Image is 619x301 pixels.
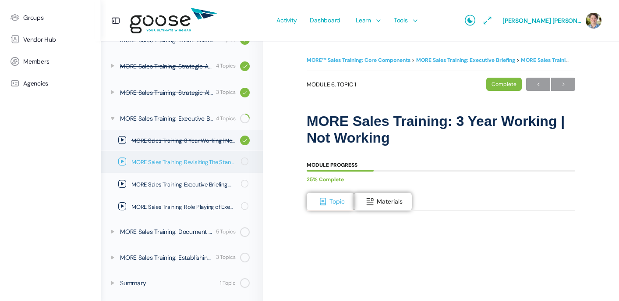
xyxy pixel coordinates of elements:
span: Materials [377,197,403,205]
a: MORE™ Sales Training: Core Components [307,57,410,64]
div: 25% Complete [307,174,566,186]
span: Vendor Hub [23,36,56,43]
div: MORE Sales Training: Document Workshop / Putting It To Work For You [120,227,213,236]
a: MORE Sales Training: Executive Briefing Walkthrough [101,173,263,195]
span: ← [526,79,550,90]
a: MORE Sales Training: 3 Year Working | Not Working [101,130,263,150]
span: → [551,79,575,90]
div: 5 Topics [216,228,236,236]
a: MORE Sales Training: Strategic Alignment Plan 3 Topics [101,81,263,104]
span: MORE Sales Training: Revisiting The Standard + Meeting’s Intent [131,158,235,167]
div: 3 Topics [216,253,236,262]
a: MORE Sales Training: Executive Briefing 4 Topics [101,107,263,130]
a: ←Previous [526,78,550,91]
div: Module Progress [307,162,357,168]
span: Module 6, Topic 1 [307,82,356,87]
div: MORE Sales Training: Executive Briefing [120,114,213,123]
span: MORE Sales Training: 3 Year Working | Not Working [131,136,236,145]
a: MORE Sales Training: Document Workshop / Putting It To Work For You 5 Topics [101,220,263,243]
div: 1 Topic [220,279,236,287]
div: MORE Sales Training: Strategic Alignment Plan [120,88,213,97]
a: Members [4,50,96,72]
div: 3 Topics [216,88,236,97]
a: Summary 1 Topic [101,272,263,294]
span: [PERSON_NAME] [PERSON_NAME] [502,17,581,25]
iframe: Chat Widget [575,259,619,301]
div: MORE Sales Training: Strategic Analysis [120,61,213,71]
span: MORE Sales Training: Role Playing of Executive Briefing [131,203,235,211]
a: Agencies [4,72,96,94]
a: Next→ [551,78,575,91]
div: Summary [120,278,217,288]
h1: MORE Sales Training: 3 Year Working | Not Working [307,113,575,147]
div: MORE Sales Training: Establishing Healthy Habits [120,253,213,262]
a: MORE Sales Training: Strategic Analysis 4 Topics [101,54,263,78]
div: Complete [486,78,522,91]
a: MORE Sales Training: Role Playing of Executive Briefing [101,196,263,218]
a: MORE Sales Training: Revisiting The Standard + Meeting’s Intent [101,151,263,173]
div: 4 Topics [216,115,236,123]
span: MORE Sales Training: Executive Briefing Walkthrough [131,180,235,189]
span: Groups [23,14,44,21]
div: 4 Topics [216,62,236,70]
span: Topic [329,197,345,205]
a: MORE Sales Training: Establishing Healthy Habits 3 Topics [101,246,263,269]
a: MORE Sales Training: Executive Briefing [416,57,515,64]
a: Groups [4,7,96,29]
a: Vendor Hub [4,29,96,50]
span: Agencies [23,80,48,87]
span: Members [23,58,49,65]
